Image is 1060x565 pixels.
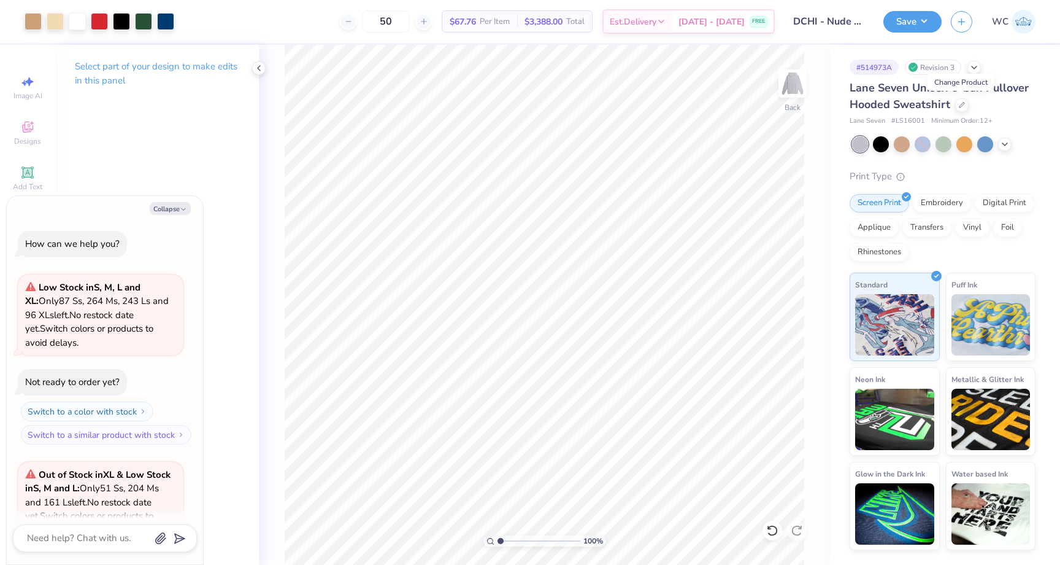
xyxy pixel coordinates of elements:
[993,219,1022,237] div: Foil
[480,15,510,28] span: Per Item
[13,91,42,101] span: Image AI
[855,294,934,356] img: Standard
[951,389,1031,450] img: Metallic & Glitter Ink
[955,219,989,237] div: Vinyl
[39,469,117,481] strong: Out of Stock in XL
[951,467,1008,480] span: Water based Ink
[610,15,656,28] span: Est. Delivery
[524,15,563,28] span: $3,388.00
[25,469,171,536] span: Only 51 Ss, 204 Ms and 161 Ls left. Switch colors or products to avoid delays.
[850,219,899,237] div: Applique
[850,116,885,127] span: Lane Seven
[855,467,925,480] span: Glow in the Dark Ink
[21,425,191,445] button: Switch to a similar product with stock
[975,194,1034,212] div: Digital Print
[850,169,1035,184] div: Print Type
[902,219,951,237] div: Transfers
[951,373,1024,386] span: Metallic & Glitter Ink
[951,294,1031,356] img: Puff Ink
[25,281,140,308] strong: Low Stock in S, M, L and XL :
[927,74,994,91] div: Change Product
[992,10,1035,34] a: WC
[850,80,1029,112] span: Lane Seven Unisex Urban Pullover Hooded Sweatshirt
[951,483,1031,545] img: Water based Ink
[785,102,801,113] div: Back
[855,278,888,291] span: Standard
[855,373,885,386] span: Neon Ink
[1012,10,1035,34] img: Wesley Chan
[25,376,120,388] div: Not ready to order yet?
[883,11,942,33] button: Save
[25,281,169,349] span: Only 87 Ss, 264 Ms, 243 Ls and 96 XLs left. Switch colors or products to avoid delays.
[850,243,909,262] div: Rhinestones
[13,182,42,192] span: Add Text
[784,9,874,34] input: Untitled Design
[905,60,961,75] div: Revision 3
[855,483,934,545] img: Glow in the Dark Ink
[850,60,899,75] div: # 514973A
[14,136,41,146] span: Designs
[362,10,410,33] input: – –
[177,431,185,438] img: Switch to a similar product with stock
[566,15,585,28] span: Total
[139,408,147,415] img: Switch to a color with stock
[850,194,909,212] div: Screen Print
[21,402,153,421] button: Switch to a color with stock
[913,194,971,212] div: Embroidery
[450,15,476,28] span: $67.76
[583,536,603,547] span: 100 %
[780,71,805,96] img: Back
[150,202,191,215] button: Collapse
[992,15,1008,29] span: WC
[25,496,152,523] span: No restock date yet.
[951,278,977,291] span: Puff Ink
[931,116,993,127] span: Minimum Order: 12 +
[25,309,134,335] span: No restock date yet.
[678,15,745,28] span: [DATE] - [DATE]
[891,116,925,127] span: # LS16001
[752,17,765,26] span: FREE
[75,60,239,88] p: Select part of your design to make edits in this panel
[855,389,934,450] img: Neon Ink
[25,238,120,250] div: How can we help you?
